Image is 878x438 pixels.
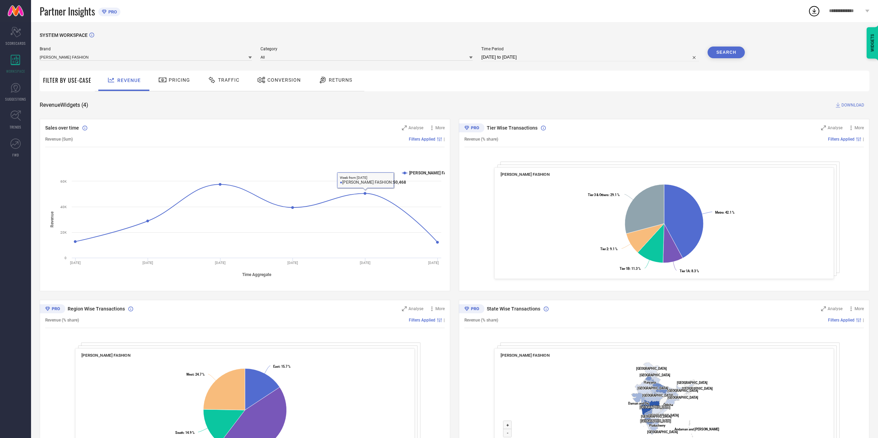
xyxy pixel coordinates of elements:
[677,381,708,385] text: [GEOGRAPHIC_DATA]
[821,306,826,311] svg: Zoom
[50,211,55,227] tspan: Revenue
[464,137,498,142] span: Revenue (% share)
[408,125,423,130] span: Analyse
[588,193,620,197] text: : 29.1 %
[636,367,667,370] text: [GEOGRAPHIC_DATA]
[620,267,630,271] tspan: Tier 1B
[260,47,473,51] span: Category
[242,272,272,277] tspan: Time Aggregate
[45,137,73,142] span: Revenue (Sum)
[6,69,25,74] span: WORKSPACE
[60,205,67,209] text: 40K
[663,403,673,407] text: Odisha
[459,304,484,315] div: Premium
[620,267,641,271] text: : 11.3 %
[640,373,670,377] text: [GEOGRAPHIC_DATA]
[218,77,239,83] span: Traffic
[45,318,79,323] span: Revenue (% share)
[680,269,690,273] tspan: Tier 1A
[506,422,509,428] text: +
[5,96,26,102] span: SUGGESTIONS
[435,125,445,130] span: More
[668,396,698,399] text: [GEOGRAPHIC_DATA]
[682,387,713,390] text: [GEOGRAPHIC_DATA]
[487,125,537,131] span: Tier Wise Transactions
[68,306,125,312] span: Region Wise Transactions
[481,53,699,61] input: Select time period
[43,76,91,84] span: Filter By Use-Case
[273,365,279,368] tspan: East
[481,47,699,51] span: Time Period
[644,380,656,384] text: Haryana
[501,353,550,358] span: [PERSON_NAME] FASHION
[65,256,67,260] text: 0
[828,137,855,142] span: Filters Applied
[828,125,842,130] span: Analyse
[715,211,723,214] tspan: Metro
[841,102,864,109] span: DOWNLOAD
[855,125,864,130] span: More
[640,405,670,409] text: [GEOGRAPHIC_DATA]
[808,5,820,17] div: Open download list
[215,261,226,265] text: [DATE]
[464,318,498,323] span: Revenue (% share)
[408,306,423,311] span: Analyse
[680,269,699,273] text: : 8.3 %
[273,365,290,368] text: : 15.7 %
[10,124,21,130] span: TRENDS
[600,247,618,251] text: : 9.1 %
[863,318,864,323] span: |
[708,47,745,58] button: Search
[588,193,609,197] tspan: Tier 3 & Others
[81,353,131,358] span: [PERSON_NAME] FASHION
[444,137,445,142] span: |
[40,4,95,18] span: Partner Insights
[142,261,153,265] text: [DATE]
[107,9,117,14] span: PRO
[287,261,298,265] text: [DATE]
[821,125,826,130] svg: Zoom
[402,306,407,311] svg: Zoom
[409,171,458,175] text: [PERSON_NAME] FASHION
[40,47,252,51] span: Brand
[459,123,484,134] div: Premium
[638,386,668,390] text: [GEOGRAPHIC_DATA]
[487,306,540,312] span: State Wise Transactions
[435,306,445,311] span: More
[70,261,81,265] text: [DATE]
[628,401,649,405] text: Daman and Diu
[12,152,19,157] span: FWD
[40,304,65,315] div: Premium
[45,125,79,131] span: Sales over time
[117,78,141,83] span: Revenue
[40,102,88,109] span: Revenue Widgets ( 4 )
[640,419,671,423] text: [GEOGRAPHIC_DATA]
[674,427,719,431] text: Andaman and [PERSON_NAME]
[828,306,842,311] span: Analyse
[647,430,678,434] text: [GEOGRAPHIC_DATA]
[444,318,445,323] span: |
[409,318,435,323] span: Filters Applied
[360,261,371,265] text: [DATE]
[402,125,407,130] svg: Zoom
[600,247,608,251] tspan: Tier 2
[169,77,190,83] span: Pricing
[828,318,855,323] span: Filters Applied
[668,389,698,393] text: [GEOGRAPHIC_DATA]
[642,394,673,397] text: [GEOGRAPHIC_DATA]
[186,373,205,376] text: : 24.7 %
[40,32,88,38] span: SYSTEM WORKSPACE
[641,415,672,418] text: [GEOGRAPHIC_DATA]
[175,431,195,435] text: : 14.9 %
[855,306,864,311] span: More
[186,373,194,376] tspan: West
[428,261,439,265] text: [DATE]
[6,41,26,46] span: SCORECARDS
[648,414,679,417] text: [GEOGRAPHIC_DATA]
[60,180,67,183] text: 60K
[409,137,435,142] span: Filters Applied
[649,424,665,427] text: Puducherry
[715,211,734,214] text: : 42.1 %
[60,231,67,234] text: 20K
[501,172,550,177] span: [PERSON_NAME] FASHION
